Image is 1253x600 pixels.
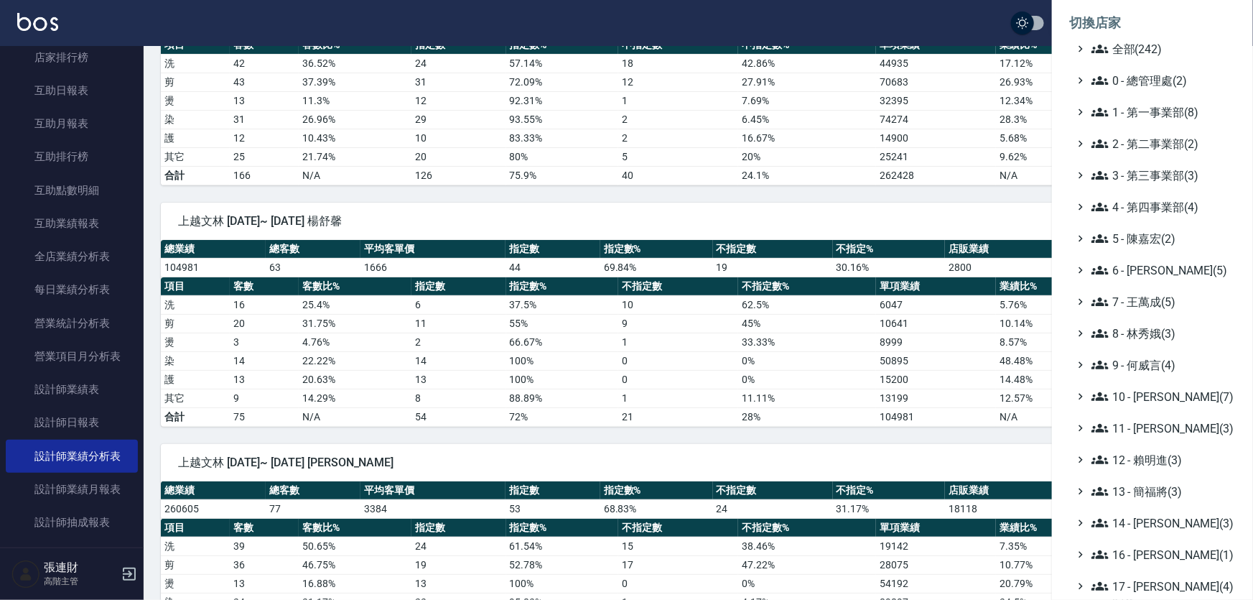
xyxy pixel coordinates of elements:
span: 4 - 第四事業部(4) [1091,198,1230,216]
span: 11 - [PERSON_NAME](3) [1091,420,1230,437]
span: 2 - 第二事業部(2) [1091,135,1230,152]
span: 16 - [PERSON_NAME](1) [1091,546,1230,563]
span: 0 - 總管理處(2) [1091,72,1230,89]
li: 切換店家 [1069,6,1236,40]
span: 1 - 第一事業部(8) [1091,103,1230,121]
span: 7 - 王萬成(5) [1091,293,1230,310]
span: 14 - [PERSON_NAME](3) [1091,514,1230,532]
span: 全部(242) [1091,40,1230,57]
span: 8 - 林秀娥(3) [1091,325,1230,342]
span: 5 - 陳嘉宏(2) [1091,230,1230,247]
span: 17 - [PERSON_NAME](4) [1091,578,1230,595]
span: 12 - 賴明進(3) [1091,451,1230,469]
span: 6 - [PERSON_NAME](5) [1091,262,1230,279]
span: 10 - [PERSON_NAME](7) [1091,388,1230,405]
span: 9 - 何威言(4) [1091,356,1230,374]
span: 13 - 簡福將(3) [1091,483,1230,500]
span: 3 - 第三事業部(3) [1091,167,1230,184]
